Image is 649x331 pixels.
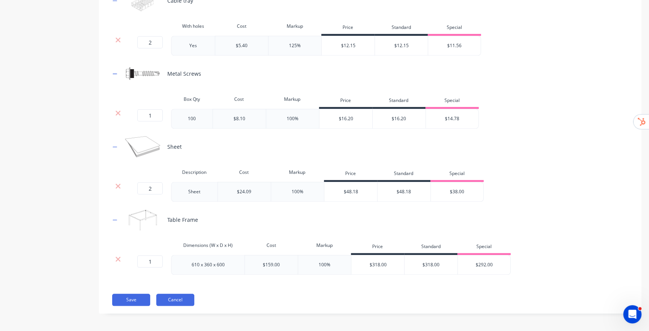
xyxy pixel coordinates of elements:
[426,109,478,128] div: $14.78
[112,294,150,306] button: Save
[623,305,641,323] iframe: Intercom live chat
[137,182,163,194] input: ?
[16,194,123,202] div: Hey, Factory pro there👋
[372,94,425,109] div: Standard
[16,218,136,226] h2: Factory Feature Walkthroughs
[137,255,163,267] input: ?
[16,96,127,104] div: Send us a message
[8,165,144,208] div: New featureImprovementFactory Weekly Updates - [DATE]Hey, Factory pro there👋
[171,238,244,253] div: Dimensions (W x D x H)
[171,19,215,34] div: With holes
[298,238,351,253] div: Markup
[124,209,162,230] img: Table Frame
[430,167,484,182] div: Special
[16,129,136,137] h2: Have an idea or feature request?
[287,115,298,122] div: 100%
[137,109,163,121] input: ?
[374,21,428,36] div: Standard
[156,294,194,306] button: Cancel
[76,237,114,268] button: News
[324,182,378,201] div: $48.18
[351,240,404,255] div: Price
[351,255,405,274] div: $318.00
[167,216,198,224] div: Table Frame
[114,237,152,268] button: Help
[16,171,53,180] div: New feature
[127,256,139,262] span: Help
[458,255,510,274] div: $292.00
[233,115,245,122] div: $8.10
[375,36,428,55] div: $12.15
[171,92,213,107] div: Box Qty
[16,140,136,155] button: Share it with us
[271,165,324,180] div: Markup
[431,182,483,201] div: $38.00
[378,182,430,201] div: $48.18
[124,63,162,84] img: Metal Screws
[15,67,137,80] p: How can we help?
[428,21,481,36] div: Special
[215,19,268,34] div: Cost
[10,256,27,262] span: Home
[457,240,511,255] div: Special
[236,42,248,49] div: $5.40
[322,36,375,55] div: $12.15
[38,237,76,268] button: Messages
[124,136,162,157] img: Sheet
[268,19,321,34] div: Markup
[292,188,303,195] div: 100%
[44,256,70,262] span: Messages
[324,167,377,182] div: Price
[373,109,425,128] div: $16.20
[266,92,319,107] div: Markup
[263,261,280,268] div: $159.00
[16,184,123,192] div: Factory Weekly Updates - [DATE]
[186,260,231,270] div: 610 x 360 x 600
[289,42,301,49] div: 125%
[217,165,271,180] div: Cost
[425,94,479,109] div: Special
[88,256,102,262] span: News
[405,255,457,274] div: $318.00
[319,261,330,268] div: 100%
[16,104,127,112] div: We typically reply in under 10 minutes
[428,36,481,55] div: $11.56
[319,109,373,128] div: $16.20
[173,114,211,124] div: 100
[56,171,96,180] div: Improvement
[8,90,144,119] div: Send us a messageWe typically reply in under 10 minutes
[321,21,374,36] div: Price
[131,12,144,26] div: Close
[319,94,372,109] div: Price
[213,92,266,107] div: Cost
[171,165,217,180] div: Description
[15,54,137,67] p: Hi [PERSON_NAME]
[174,41,212,51] div: Yes
[237,188,251,195] div: $24.09
[377,167,430,182] div: Standard
[244,238,298,253] div: Cost
[175,187,213,197] div: Sheet
[167,70,201,78] div: Metal Screws
[404,240,457,255] div: Standard
[167,143,182,151] div: Sheet
[137,36,163,48] input: ?
[15,14,60,27] img: logo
